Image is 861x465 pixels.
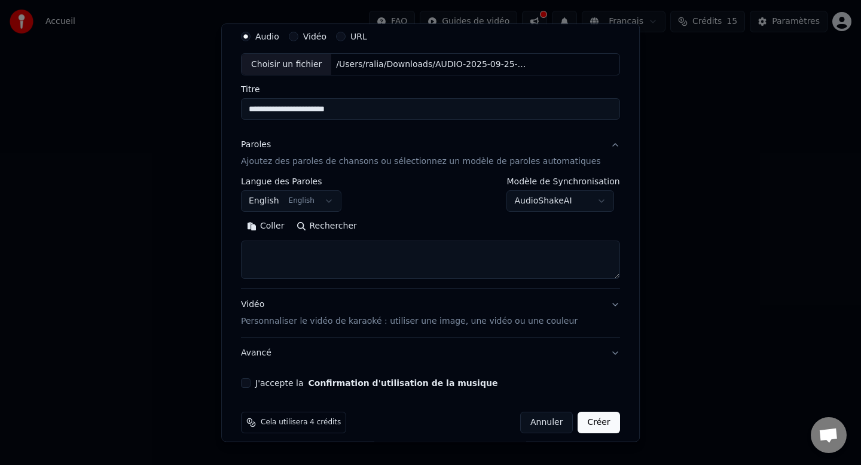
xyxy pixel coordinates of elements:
[241,156,601,168] p: Ajoutez des paroles de chansons ou sélectionnez un modèle de paroles automatiques
[241,299,578,328] div: Vidéo
[303,32,326,41] label: Vidéo
[241,178,341,186] label: Langue des Paroles
[241,290,620,338] button: VidéoPersonnaliser le vidéo de karaoké : utiliser une image, une vidéo ou une couleur
[520,412,573,434] button: Annuler
[241,316,578,328] p: Personnaliser le vidéo de karaoké : utiliser une image, une vidéo ou une couleur
[241,178,620,289] div: ParolesAjoutez des paroles de chansons ou sélectionnez un modèle de paroles automatiques
[291,217,363,236] button: Rechercher
[241,86,620,94] label: Titre
[241,338,620,369] button: Avancé
[255,379,497,388] label: J'accepte la
[241,217,291,236] button: Coller
[578,412,620,434] button: Créer
[309,379,498,388] button: J'accepte la
[241,130,620,178] button: ParolesAjoutez des paroles de chansons ou sélectionnez un modèle de paroles automatiques
[241,139,271,151] div: Paroles
[255,32,279,41] label: Audio
[261,418,341,428] span: Cela utilisera 4 crédits
[332,59,535,71] div: /Users/ralia/Downloads/AUDIO-2025-09-25-13-00-32.m4a
[507,178,620,186] label: Modèle de Synchronisation
[242,54,331,75] div: Choisir un fichier
[350,32,367,41] label: URL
